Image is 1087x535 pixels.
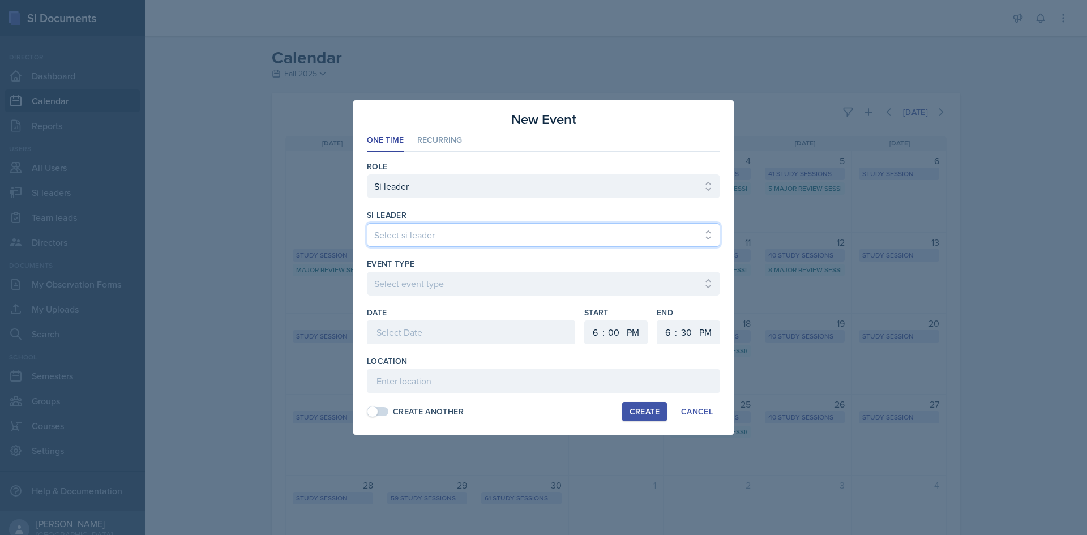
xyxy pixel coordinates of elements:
label: Start [584,307,648,318]
div: Create Another [393,406,464,418]
button: Cancel [674,402,720,421]
label: Role [367,161,387,172]
label: Event Type [367,258,415,269]
label: Date [367,307,387,318]
div: Cancel [681,407,713,416]
div: : [602,326,605,339]
div: Create [630,407,660,416]
label: Location [367,356,408,367]
input: Enter location [367,369,720,393]
h3: New Event [511,109,576,130]
label: End [657,307,720,318]
div: : [675,326,677,339]
button: Create [622,402,667,421]
label: si leader [367,209,406,221]
li: Recurring [417,130,462,152]
li: One Time [367,130,404,152]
